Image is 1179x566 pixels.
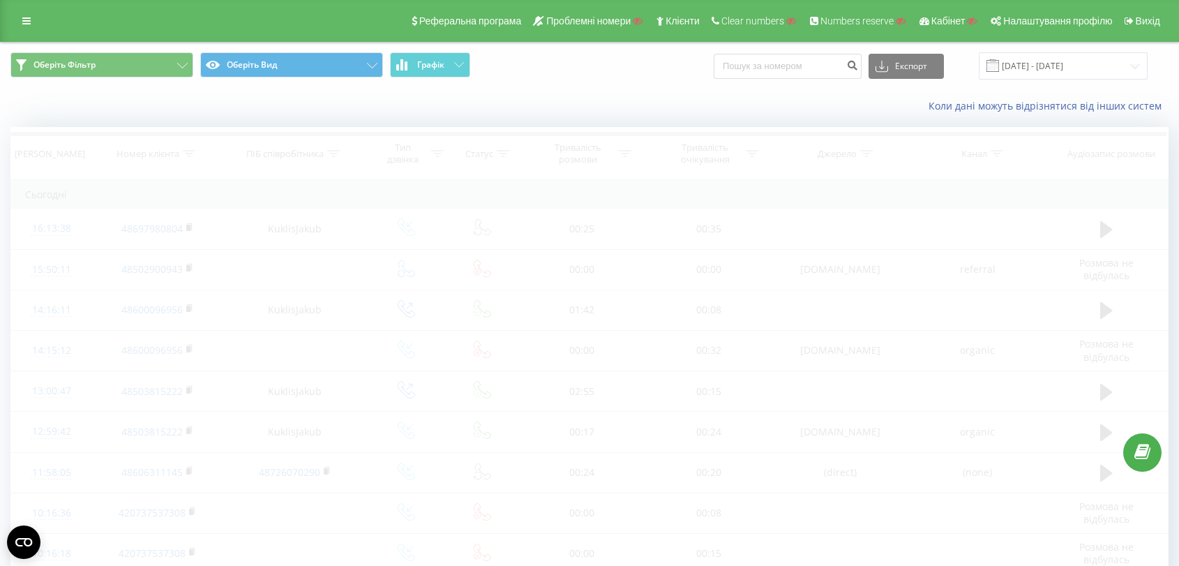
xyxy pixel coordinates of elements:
[666,15,700,27] span: Клієнти
[931,15,966,27] span: Кабінет
[10,52,193,77] button: Оберіть Фільтр
[390,52,470,77] button: Графік
[7,526,40,559] button: Open CMP widget
[1003,15,1112,27] span: Налаштування профілю
[820,15,894,27] span: Numbers reserve
[1136,15,1160,27] span: Вихід
[714,54,862,79] input: Пошук за номером
[417,60,444,70] span: Графік
[419,15,522,27] span: Реферальна програма
[200,52,383,77] button: Оберіть Вид
[721,15,784,27] span: Clear numbers
[869,54,944,79] button: Експорт
[929,99,1169,112] a: Коли дані можуть відрізнятися вiд інших систем
[33,59,96,70] span: Оберіть Фільтр
[546,15,631,27] span: Проблемні номери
